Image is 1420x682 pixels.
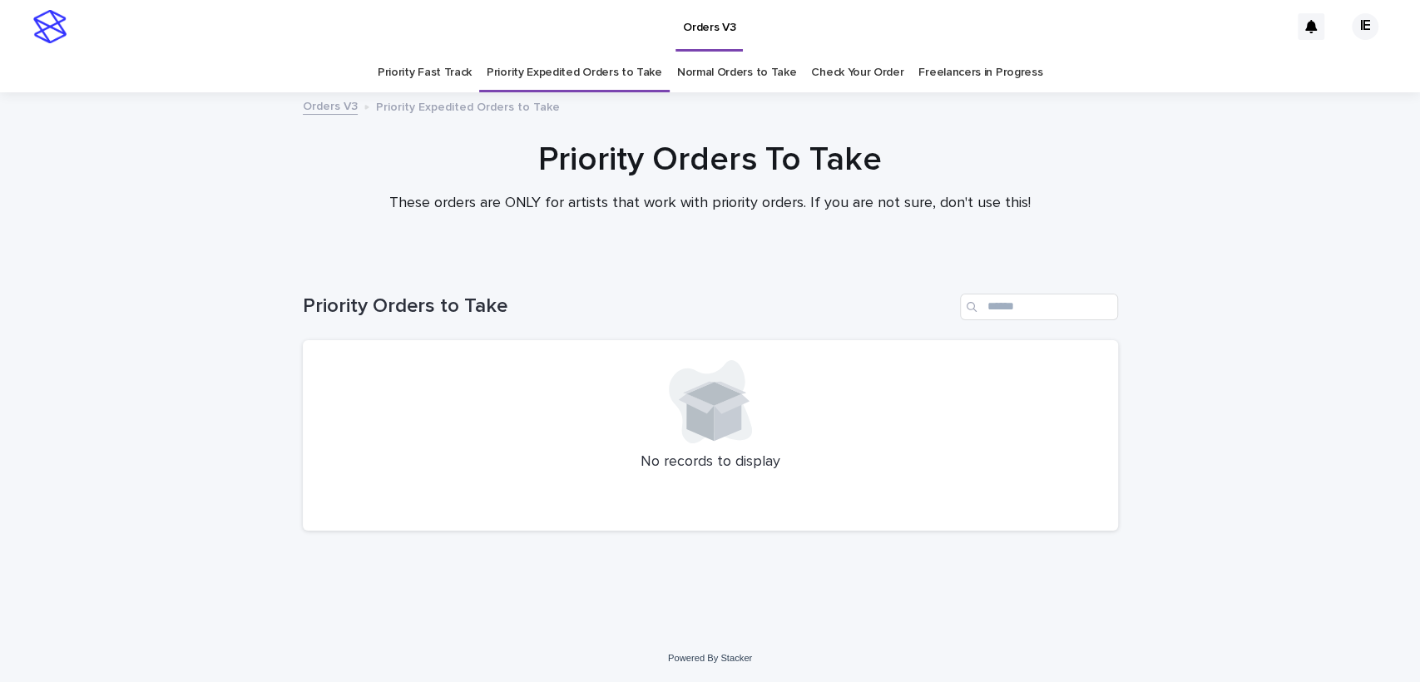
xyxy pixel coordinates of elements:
[487,53,662,92] a: Priority Expedited Orders to Take
[811,53,903,92] a: Check Your Order
[376,96,560,115] p: Priority Expedited Orders to Take
[1352,13,1378,40] div: IE
[323,453,1098,472] p: No records to display
[377,195,1042,213] p: These orders are ONLY for artists that work with priority orders. If you are not sure, don't use ...
[303,96,358,115] a: Orders V3
[960,294,1118,320] input: Search
[302,140,1117,180] h1: Priority Orders To Take
[677,53,797,92] a: Normal Orders to Take
[378,53,472,92] a: Priority Fast Track
[303,294,953,319] h1: Priority Orders to Take
[668,653,752,663] a: Powered By Stacker
[918,53,1042,92] a: Freelancers in Progress
[33,10,67,43] img: stacker-logo-s-only.png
